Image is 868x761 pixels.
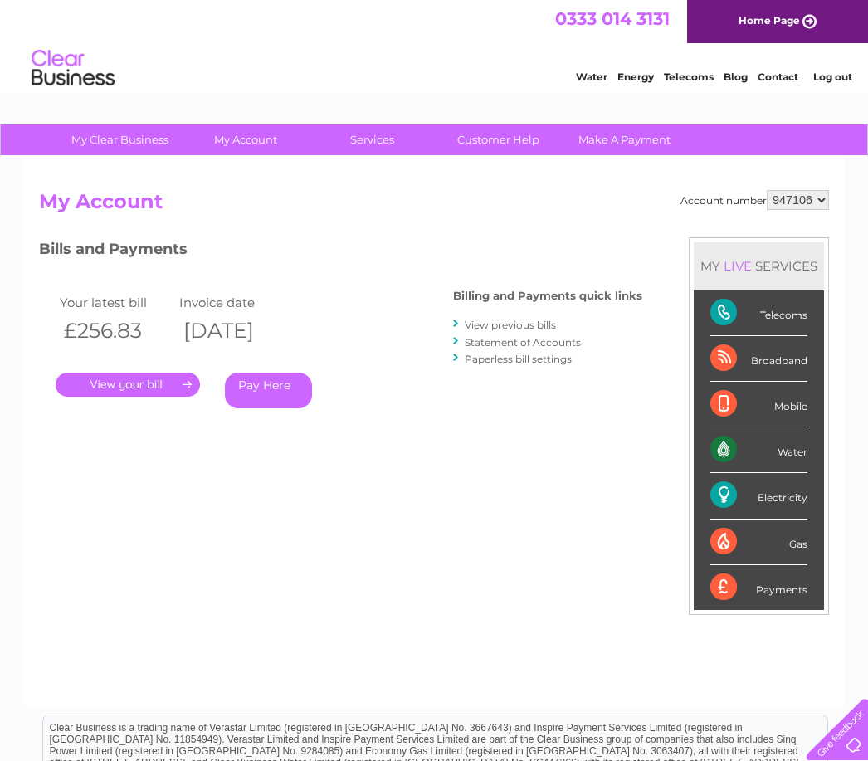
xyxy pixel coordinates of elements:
div: LIVE [720,258,755,274]
th: £256.83 [56,314,175,348]
div: Payments [710,565,807,610]
a: Telecoms [664,71,714,83]
a: Energy [617,71,654,83]
h2: My Account [39,190,829,222]
th: [DATE] [175,314,295,348]
a: Paperless bill settings [465,353,572,365]
div: Account number [680,190,829,210]
a: Statement of Accounts [465,336,581,349]
a: Log out [813,71,852,83]
a: Pay Here [225,373,312,408]
a: Blog [724,71,748,83]
div: MY SERVICES [694,242,824,290]
div: Broadband [710,336,807,382]
a: Water [576,71,607,83]
td: Your latest bill [56,291,175,314]
a: Contact [758,71,798,83]
a: . [56,373,200,397]
div: Mobile [710,382,807,427]
img: logo.png [31,43,115,94]
div: Electricity [710,473,807,519]
div: Telecoms [710,290,807,336]
div: Clear Business is a trading name of Verastar Limited (registered in [GEOGRAPHIC_DATA] No. 3667643... [43,9,827,80]
td: Invoice date [175,291,295,314]
a: Services [304,124,441,155]
h3: Bills and Payments [39,237,642,266]
a: My Account [178,124,315,155]
a: Make A Payment [556,124,693,155]
a: Customer Help [430,124,567,155]
h4: Billing and Payments quick links [453,290,642,302]
div: Gas [710,520,807,565]
a: 0333 014 3131 [555,8,670,29]
a: View previous bills [465,319,556,331]
div: Water [710,427,807,473]
a: My Clear Business [51,124,188,155]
